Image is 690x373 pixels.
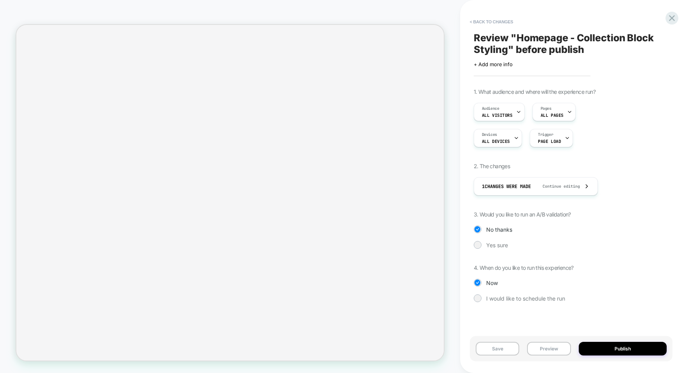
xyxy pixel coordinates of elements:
button: Publish [579,342,667,355]
span: Page Load [538,139,561,144]
span: Yes sure [486,242,508,248]
span: I would like to schedule the run [486,295,565,302]
span: Pages [541,106,552,111]
span: Now [486,280,498,286]
span: 2. The changes [474,163,510,169]
span: All Visitors [482,113,513,118]
span: 1 Changes were made [482,183,531,190]
span: Trigger [538,132,553,137]
span: Devices [482,132,497,137]
span: Review " Homepage - Collection Block Styling " before publish [474,32,669,55]
span: Audience [482,106,499,111]
button: Preview [527,342,571,355]
span: No thanks [486,226,512,233]
span: Continue editing [535,184,580,189]
span: 3. Would you like to run an A/B validation? [474,211,571,218]
span: 4. When do you like to run this experience? [474,264,574,271]
span: + Add more info [474,61,513,67]
button: < Back to changes [466,16,517,28]
span: 1. What audience and where will the experience run? [474,88,595,95]
span: ALL DEVICES [482,139,510,144]
button: Save [476,342,520,355]
span: ALL PAGES [541,113,564,118]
